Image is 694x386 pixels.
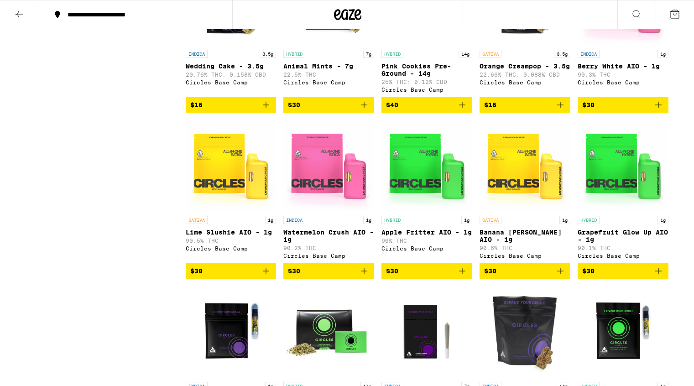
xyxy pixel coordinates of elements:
[186,63,277,70] p: Wedding Cake - 3.5g
[381,245,472,251] div: Circles Base Camp
[554,50,570,58] p: 3.5g
[186,120,277,263] a: Open page for Lime Slushie AIO - 1g from Circles Base Camp
[480,120,570,263] a: Open page for Banana Runtz AIO - 1g from Circles Base Camp
[283,50,305,58] p: HYBRID
[461,216,472,224] p: 1g
[578,63,668,70] p: Berry White AIO - 1g
[386,267,398,275] span: $30
[582,101,595,109] span: $30
[657,50,668,58] p: 1g
[381,87,472,93] div: Circles Base Camp
[381,216,403,224] p: HYBRID
[480,120,570,211] img: Circles Base Camp - Banana Runtz AIO - 1g
[480,216,501,224] p: SATIVA
[578,245,668,251] p: 90.1% THC
[578,263,668,279] button: Add to bag
[381,97,472,113] button: Add to bag
[480,286,570,377] img: Circles Base Camp - Permanent Maker - 14g
[283,63,374,70] p: Animal Mints - 7g
[480,50,501,58] p: SATIVA
[283,216,305,224] p: INDICA
[381,263,472,279] button: Add to bag
[288,101,300,109] span: $30
[480,97,570,113] button: Add to bag
[186,238,277,244] p: 90.5% THC
[480,253,570,259] div: Circles Base Camp
[582,267,595,275] span: $30
[260,50,276,58] p: 3.5g
[283,97,374,113] button: Add to bag
[186,72,277,78] p: 20.76% THC: 0.158% CBD
[381,120,472,263] a: Open page for Apple Fritter AIO - 1g from Circles Base Camp
[190,101,203,109] span: $16
[21,6,40,15] span: Help
[186,97,277,113] button: Add to bag
[484,267,496,275] span: $30
[578,286,668,377] img: Circles Base Camp - Dosido Drip - 1g
[559,216,570,224] p: 1g
[283,79,374,85] div: Circles Base Camp
[288,267,300,275] span: $30
[186,79,277,85] div: Circles Base Camp
[480,79,570,85] div: Circles Base Camp
[283,120,374,263] a: Open page for Watermelon Crush AIO - 1g from Circles Base Camp
[186,120,277,211] img: Circles Base Camp - Lime Slushie AIO - 1g
[283,245,374,251] p: 90.2% THC
[186,216,208,224] p: SATIVA
[363,50,374,58] p: 7g
[578,72,668,78] p: 90.3% THC
[190,267,203,275] span: $30
[578,253,668,259] div: Circles Base Camp
[480,263,570,279] button: Add to bag
[381,50,403,58] p: HYBRID
[484,101,496,109] span: $16
[381,286,472,377] img: Circles Base Camp - Bubba Kush 7-Pack - 7g
[283,253,374,259] div: Circles Base Camp
[578,229,668,243] p: Grapefruit Glow Up AIO - 1g
[386,101,398,109] span: $40
[283,72,374,78] p: 22.5% THC
[283,286,374,377] img: Circles Base Camp - Lemon Cherry Gelato Pre-Ground - 14g
[381,120,472,211] img: Circles Base Camp - Apple Fritter AIO - 1g
[459,50,472,58] p: 14g
[480,72,570,78] p: 22.66% THC: 0.088% CBD
[186,245,277,251] div: Circles Base Camp
[480,63,570,70] p: Orange Creampop - 3.5g
[381,238,472,244] p: 90% THC
[381,229,472,236] p: Apple Fritter AIO - 1g
[381,63,472,77] p: Pink Cookies Pre-Ground - 14g
[265,216,276,224] p: 1g
[283,120,374,211] img: Circles Base Camp - Watermelon Crush AIO - 1g
[578,216,600,224] p: HYBRID
[283,263,374,279] button: Add to bag
[480,245,570,251] p: 90.6% THC
[381,79,472,85] p: 25% THC: 0.12% CBD
[186,286,277,377] img: Circles Base Camp - Berry Beast - 1g
[578,120,668,263] a: Open page for Grapefruit Glow Up AIO - 1g from Circles Base Camp
[186,229,277,236] p: Lime Slushie AIO - 1g
[363,216,374,224] p: 1g
[283,229,374,243] p: Watermelon Crush AIO - 1g
[186,50,208,58] p: INDICA
[657,216,668,224] p: 1g
[578,79,668,85] div: Circles Base Camp
[578,120,668,211] img: Circles Base Camp - Grapefruit Glow Up AIO - 1g
[578,50,600,58] p: INDICA
[480,229,570,243] p: Banana [PERSON_NAME] AIO - 1g
[186,263,277,279] button: Add to bag
[578,97,668,113] button: Add to bag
